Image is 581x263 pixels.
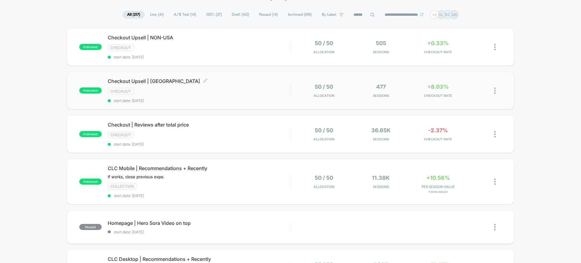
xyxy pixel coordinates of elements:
[411,185,465,189] span: PER SESSION VALUE
[376,40,386,46] span: 505
[427,84,449,90] span: +8.03%
[315,84,333,90] span: 50 / 50
[494,179,496,185] img: close
[354,185,408,189] span: Sessions
[354,94,408,98] span: Sessions
[108,122,290,128] span: Checkout | Reviews after total price
[108,174,165,179] span: if works, close previous expe.
[254,11,282,19] span: Paused ( 14 )
[108,88,134,95] span: Checkout
[315,40,333,46] span: 50 / 50
[108,183,136,190] span: collection
[494,44,496,50] img: close
[313,185,334,189] span: Allocation
[146,11,168,19] span: Live ( 41 )
[494,224,496,230] img: close
[439,12,443,17] p: SL
[411,94,465,98] span: CHECKOUT RATE
[428,127,448,133] span: -2.37%
[108,55,290,59] span: start date: [DATE]
[108,256,290,262] span: CLC Desktop | Recommendations + Recently
[108,230,290,234] span: start date: [DATE]
[322,12,336,17] span: By Label
[227,11,254,19] span: Draft ( 162 )
[494,131,496,137] img: close
[108,220,290,226] span: Homepage | Hero Sora Video on top
[313,137,334,141] span: Allocation
[430,10,439,19] div: + 2
[79,44,102,50] span: published
[79,87,102,94] span: published
[169,11,201,19] span: A/B Test ( 14 )
[108,78,290,84] span: Checkout Upsell | [GEOGRAPHIC_DATA]
[371,127,391,133] span: 36.65k
[451,12,457,17] p: MB
[354,50,408,54] span: Sessions
[427,40,449,46] span: +0.33%
[108,142,290,146] span: start date: [DATE]
[79,224,102,230] span: paused
[315,175,333,181] span: 50 / 50
[79,179,102,185] span: published
[313,94,334,98] span: Allocation
[426,175,450,181] span: +10.56%
[372,175,390,181] span: 11.38k
[354,137,408,141] span: Sessions
[420,13,424,16] img: end
[411,137,465,141] span: CHECKOUT RATE
[108,98,290,103] span: start date: [DATE]
[315,127,333,133] span: 50 / 50
[376,84,386,90] span: 477
[79,131,102,137] span: published
[108,35,290,41] span: Checkout Upsell | NON-USA
[108,44,134,51] span: Checkout
[108,165,290,171] span: CLC Mobile | Recommendations + Recently
[283,11,316,19] span: Archived ( 676 )
[108,131,134,138] span: Checkout
[445,12,450,17] p: DZ
[411,50,465,54] span: CHECKOUT RATE
[202,11,226,19] span: 100% ( 27 )
[123,11,145,19] span: All ( 217 )
[494,87,496,94] img: close
[108,193,290,198] span: start date: [DATE]
[411,190,465,193] span: for big images
[313,50,334,54] span: Allocation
